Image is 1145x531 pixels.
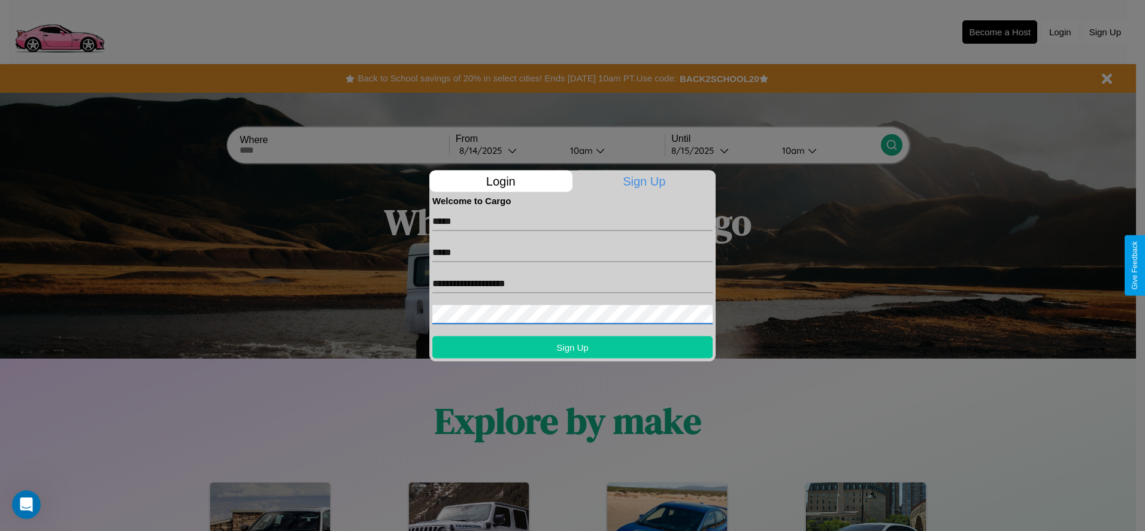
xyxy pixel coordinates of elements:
[12,490,41,519] iframe: Intercom live chat
[429,170,572,192] p: Login
[432,195,713,205] h4: Welcome to Cargo
[432,336,713,358] button: Sign Up
[1131,241,1139,290] div: Give Feedback
[573,170,716,192] p: Sign Up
